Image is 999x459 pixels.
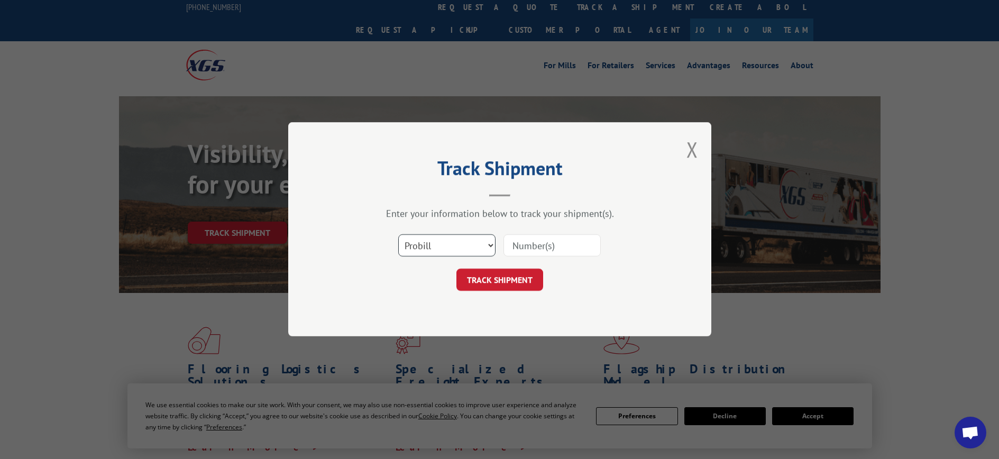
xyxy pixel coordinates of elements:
div: Enter your information below to track your shipment(s). [341,208,658,220]
input: Number(s) [503,235,601,257]
button: TRACK SHIPMENT [456,269,543,291]
div: Open chat [955,417,986,448]
h2: Track Shipment [341,161,658,181]
button: Close modal [686,135,698,163]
